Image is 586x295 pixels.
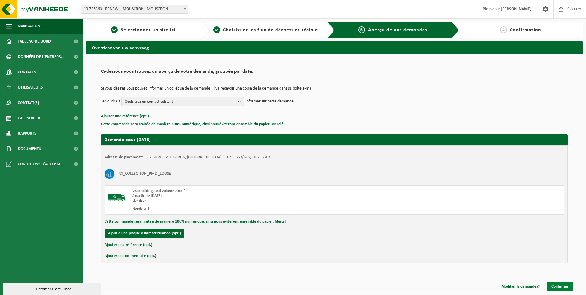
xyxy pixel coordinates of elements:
[89,26,198,34] a: 1Sélectionner un site ici
[18,80,43,95] span: Utilisateurs
[81,5,188,13] span: 10-735363 - RENEWI - MOUSCRON - MOUSCRON
[18,34,51,49] span: Tableau de bord
[105,155,143,159] strong: Adresse de placement:
[213,26,220,33] span: 2
[105,229,184,238] button: Ajout d'une plaque d'immatriculation (opt.)
[121,97,244,106] button: Choisissez un contact existant
[245,97,295,106] p: informer sur cette demande.
[18,18,40,34] span: Navigation
[105,241,152,249] button: Ajouter une référence (opt.)
[101,86,568,91] p: Si vous désirez vous pouvez informer un collègue de la demande. Il va recevoir une copie de la de...
[3,282,102,295] iframe: chat widget
[18,126,36,141] span: Rapports
[86,41,583,53] h2: Overzicht van uw aanvraag
[108,189,126,207] img: BL-SO-LV.png
[81,5,188,14] span: 10-735363 - RENEWI - MOUSCRON - MOUSCRON
[149,155,272,160] td: RENEWI - MOUSCRON, [GEOGRAPHIC_DATA] (10-735363/BUS, 10-735363)
[132,206,359,211] div: Nombre: 1
[18,49,65,64] span: Données de l'entrepr...
[223,28,325,33] span: Choisissiez les flux de déchets et récipients
[18,141,41,156] span: Documents
[132,189,185,193] span: Vrac solide grand volume > 6m³
[358,26,365,33] span: 3
[101,69,568,77] h2: Ci-dessous vous trouvez un aperçu de votre demande, groupée par date.
[368,28,427,33] span: Aperçu de vos demandes
[497,282,545,291] a: Modifier la demande
[117,169,171,179] h3: PCI_COLLECTION_PMD_LOOSE
[105,218,286,226] button: Cette commande sera traitée de manière 100% numérique, ainsi nous éviterons ensemble du papier. M...
[121,28,176,33] span: Sélectionner un site ici
[18,95,39,110] span: Contrat(s)
[500,26,507,33] span: 4
[111,26,118,33] span: 1
[18,110,40,126] span: Calendrier
[132,198,359,203] div: Livraison
[501,7,531,11] strong: [PERSON_NAME]
[125,97,236,106] span: Choisissez un contact existant
[105,252,156,260] button: Ajouter un commentaire (opt.)
[213,26,322,34] a: 2Choisissiez les flux de déchets et récipients
[510,28,541,33] span: Confirmation
[104,137,150,142] strong: Demande pour [DATE]
[132,194,162,198] strong: à partir de [DATE]
[101,112,149,120] button: Ajouter une référence (opt.)
[101,120,283,128] button: Cette commande sera traitée de manière 100% numérique, ainsi nous éviterons ensemble du papier. M...
[547,282,573,291] a: Confirmer
[101,97,120,106] p: Je voudrais
[18,64,36,80] span: Contacts
[18,156,64,172] span: Conditions d'accepta...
